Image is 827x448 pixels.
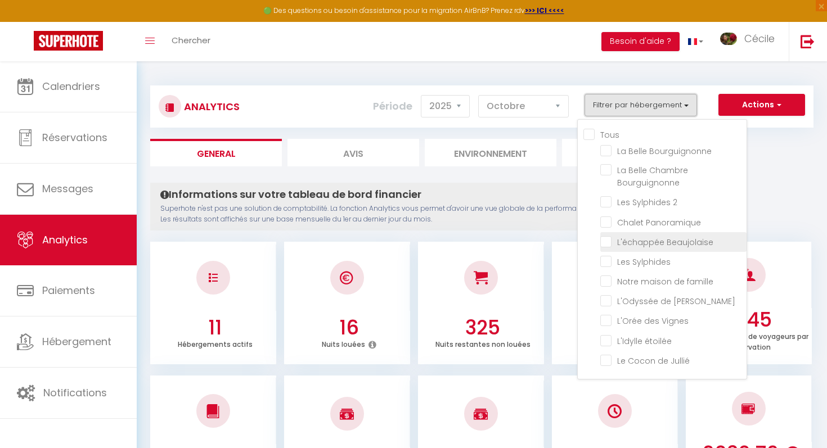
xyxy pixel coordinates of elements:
[601,32,680,51] button: Besoin d'aide ?
[209,273,218,282] img: NO IMAGE
[617,336,672,347] span: L'Idylle étoilée
[720,33,737,46] img: ...
[156,316,273,340] h3: 11
[617,165,688,188] span: La Belle Chambre Bourguignonne
[150,139,282,166] li: General
[178,337,253,349] p: Hébergements actifs
[617,256,671,268] span: Les Sylphides
[693,329,808,352] p: Nombre moyen de voyageurs par réservation
[617,237,713,248] span: L'échappée Beaujolaise
[558,316,675,340] h3: 4.69 %
[290,316,407,340] h3: 16
[692,308,809,332] h3: 8.45
[712,22,789,61] a: ... Cécile
[425,139,556,166] li: Environnement
[744,31,775,46] span: Cécile
[34,31,103,51] img: Super Booking
[617,217,701,228] span: Chalet Panoramique
[718,94,805,116] button: Actions
[801,34,815,48] img: logout
[42,130,107,144] span: Réservations
[585,94,697,116] button: Filtrer par hébergement
[42,334,111,349] span: Hébergement
[435,337,531,349] p: Nuits restantes non louées
[373,94,412,119] label: Période
[43,386,107,400] span: Notifications
[42,283,95,297] span: Paiements
[562,139,694,166] li: Marché
[741,402,756,415] img: NO IMAGE
[42,233,88,247] span: Analytics
[160,203,685,225] p: Superhote n'est pas une solution de comptabilité. La fonction Analytics vous permet d'avoir une v...
[424,316,541,340] h3: 325
[42,182,93,196] span: Messages
[525,6,564,15] a: >>> ICI <<<<
[163,22,219,61] a: Chercher
[322,337,365,349] p: Nuits louées
[172,34,210,46] span: Chercher
[608,404,622,418] img: NO IMAGE
[181,94,240,119] h3: Analytics
[42,79,100,93] span: Calendriers
[160,188,685,201] h4: Informations sur votre tableau de bord financier
[617,355,690,366] span: Le Cocon de Jullié
[287,139,419,166] li: Avis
